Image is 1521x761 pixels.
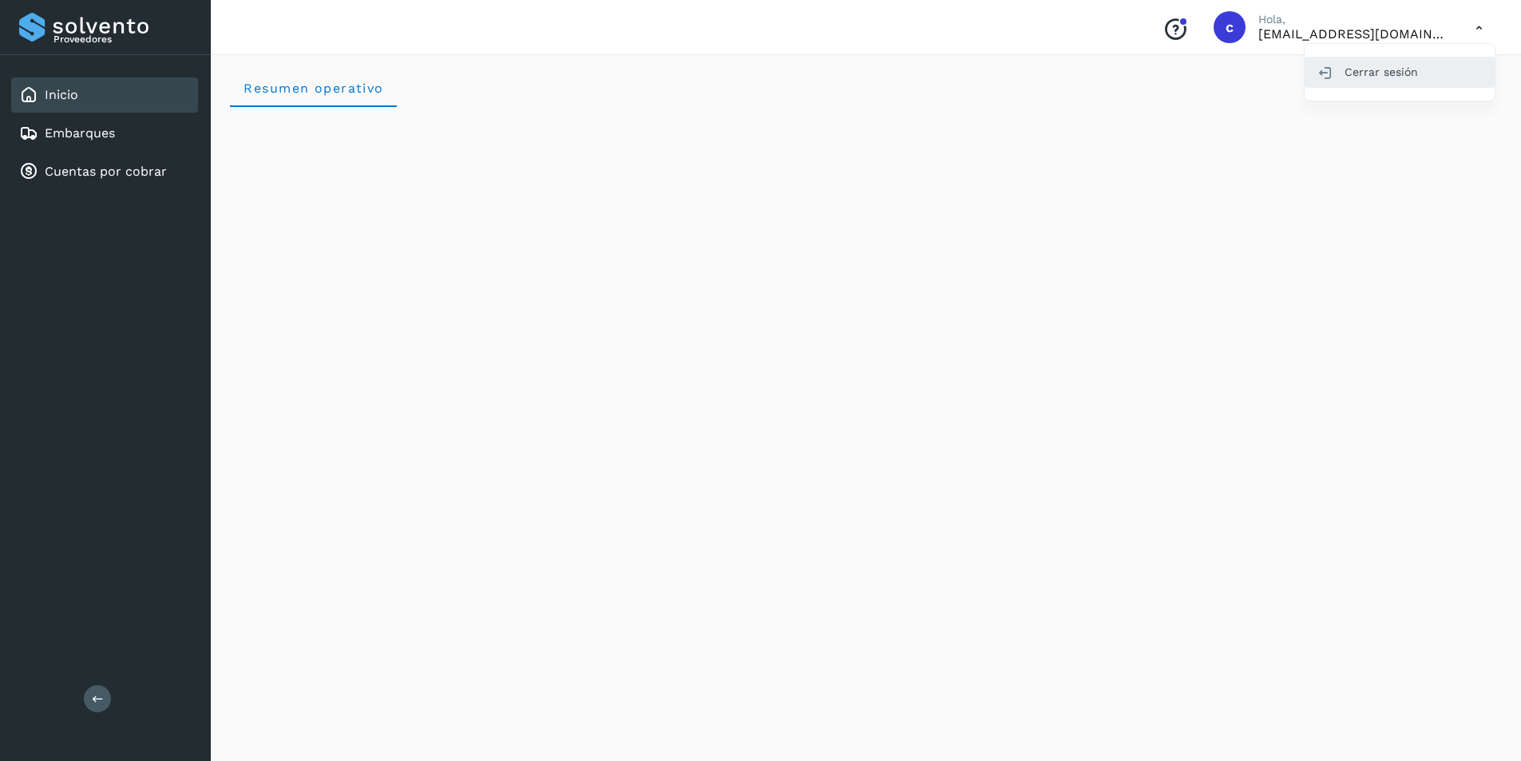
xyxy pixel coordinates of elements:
div: Embarques [11,116,198,151]
a: Inicio [45,87,78,102]
div: Cerrar sesión [1305,57,1495,87]
div: Cuentas por cobrar [11,154,198,189]
p: Proveedores [53,34,192,45]
a: Embarques [45,125,115,141]
div: Inicio [11,77,198,113]
a: Cuentas por cobrar [45,164,167,179]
